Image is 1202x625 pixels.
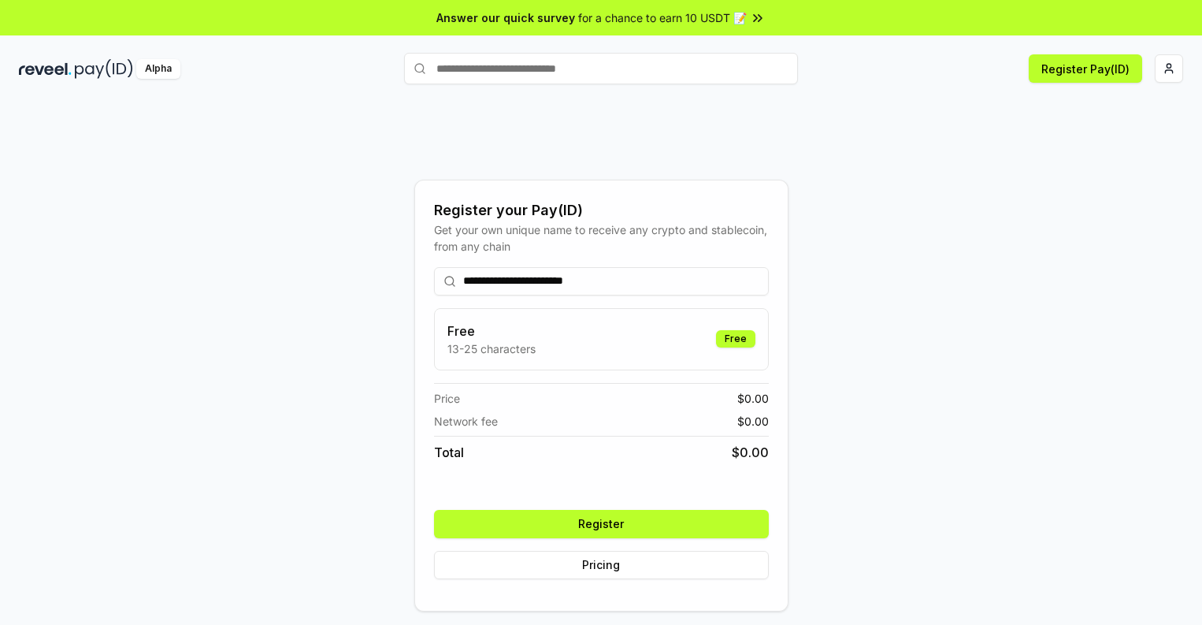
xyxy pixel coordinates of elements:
[136,59,180,79] div: Alpha
[732,443,769,462] span: $ 0.00
[434,510,769,538] button: Register
[434,221,769,255] div: Get your own unique name to receive any crypto and stablecoin, from any chain
[447,322,536,340] h3: Free
[737,413,769,430] span: $ 0.00
[434,443,464,462] span: Total
[447,340,536,357] p: 13-25 characters
[1029,54,1142,83] button: Register Pay(ID)
[19,59,72,79] img: reveel_dark
[436,9,575,26] span: Answer our quick survey
[434,390,460,407] span: Price
[716,330,755,348] div: Free
[434,551,769,579] button: Pricing
[75,59,133,79] img: pay_id
[578,9,747,26] span: for a chance to earn 10 USDT 📝
[434,413,498,430] span: Network fee
[737,390,769,407] span: $ 0.00
[434,199,769,221] div: Register your Pay(ID)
